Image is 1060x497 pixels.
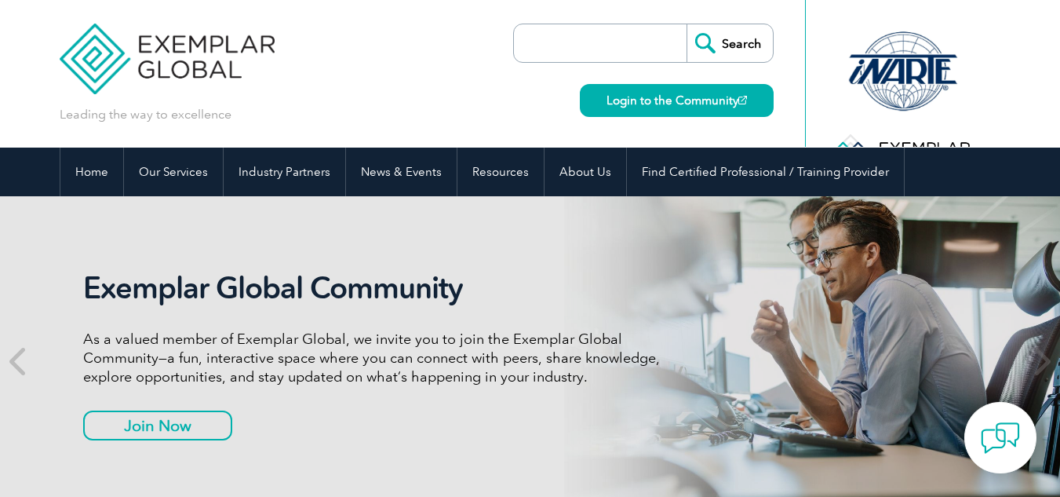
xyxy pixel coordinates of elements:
h2: Exemplar Global Community [83,270,672,306]
a: Our Services [124,148,223,196]
input: Search [687,24,773,62]
a: Find Certified Professional / Training Provider [627,148,904,196]
p: As a valued member of Exemplar Global, we invite you to join the Exemplar Global Community—a fun,... [83,330,672,386]
a: About Us [545,148,626,196]
img: open_square.png [738,96,747,104]
a: Login to the Community [580,84,774,117]
a: Home [60,148,123,196]
a: Industry Partners [224,148,345,196]
a: News & Events [346,148,457,196]
p: Leading the way to excellence [60,106,231,123]
img: contact-chat.png [981,418,1020,458]
a: Resources [457,148,544,196]
a: Join Now [83,411,232,440]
